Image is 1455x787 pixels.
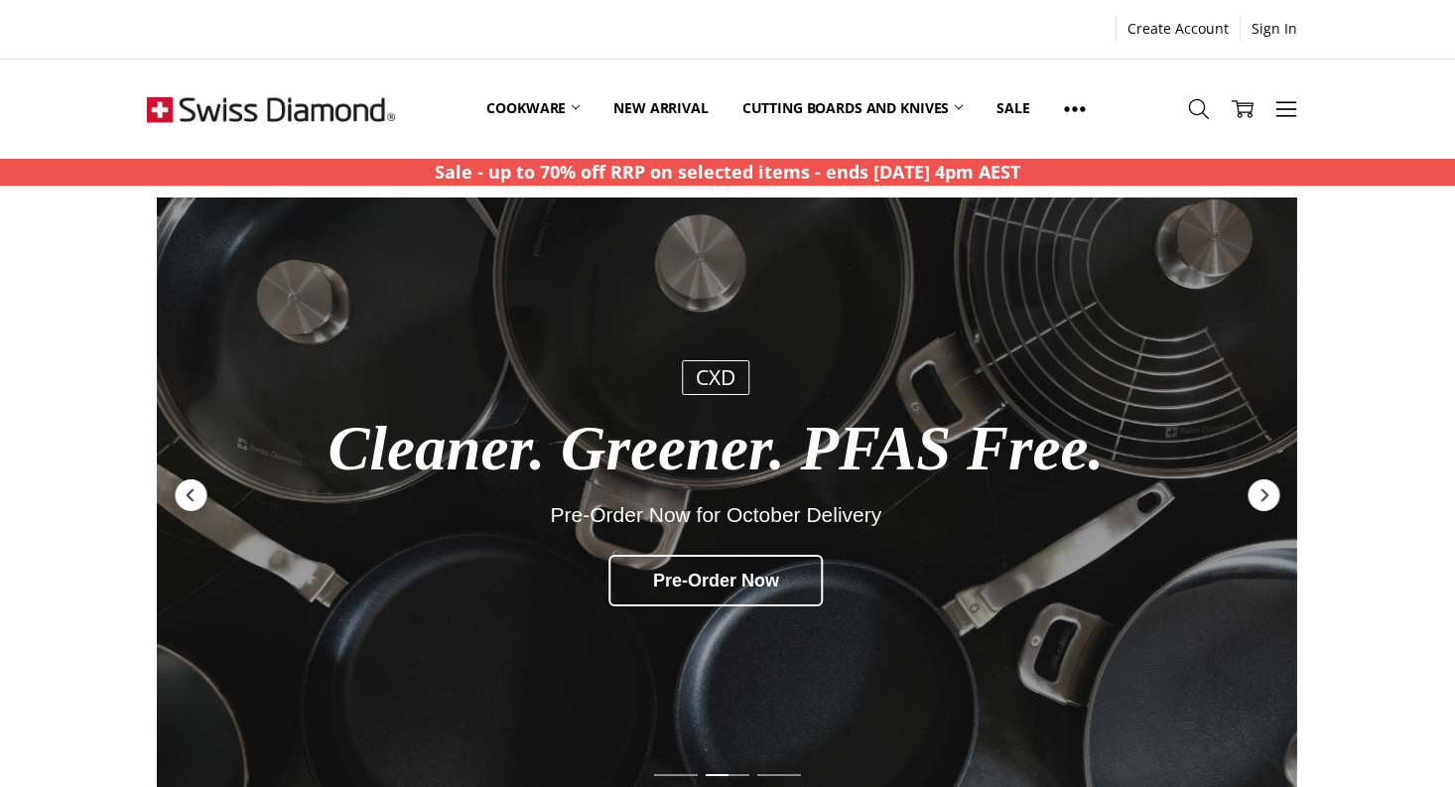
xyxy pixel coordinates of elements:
a: Cutting boards and knives [726,65,981,153]
a: Show All [1047,65,1103,154]
a: Create Account [1117,15,1240,43]
a: Sale [980,65,1046,153]
div: Cleaner. Greener. PFAS Free. [296,415,1136,483]
a: New arrival [596,65,725,153]
strong: Sale - up to 70% off RRP on selected items - ends [DATE] 4pm AEST [435,160,1020,184]
div: Previous [173,477,208,513]
div: Pre-Order Now for October Delivery [296,503,1136,526]
img: Free Shipping On Every Order [147,60,395,159]
a: Cookware [469,65,596,153]
div: Next [1246,477,1281,513]
a: Sign In [1241,15,1308,43]
div: Pre-Order Now [609,554,825,605]
div: CXD [683,360,750,395]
